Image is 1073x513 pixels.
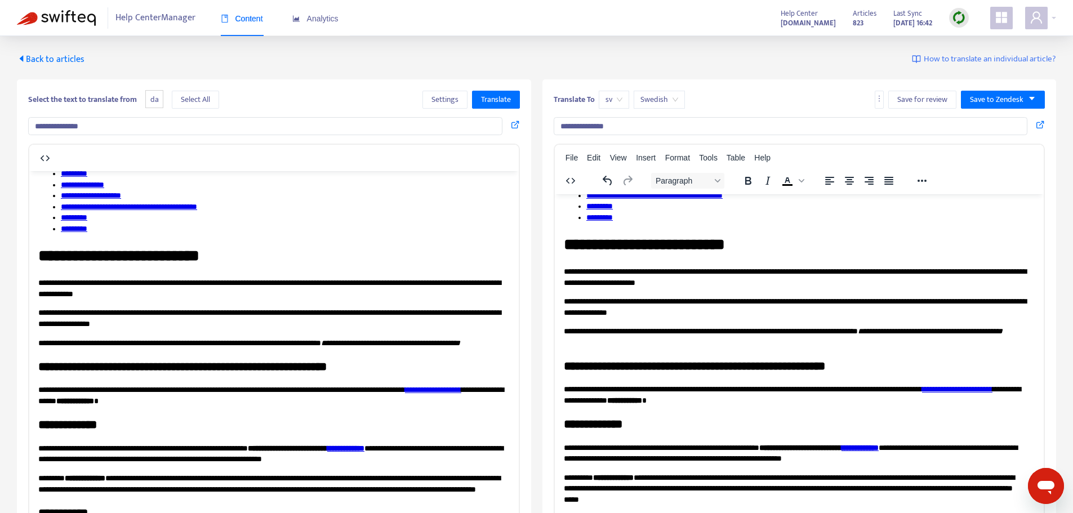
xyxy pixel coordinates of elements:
span: Analytics [292,14,339,23]
button: Settings [422,91,468,109]
span: Save to Zendesk [970,93,1023,106]
span: Save for review [897,93,947,106]
button: Undo [598,173,617,189]
span: Edit [587,153,600,162]
div: Text color Black [778,173,806,189]
span: more [875,95,883,102]
strong: [DATE] 16:42 [893,17,932,29]
img: Swifteq [17,10,96,26]
span: Insert [636,153,656,162]
strong: 823 [853,17,864,29]
a: [DOMAIN_NAME] [781,16,836,29]
span: View [610,153,627,162]
span: Format [665,153,690,162]
span: area-chart [292,15,300,23]
iframe: Knap til at åbne messaging-vindue [1028,468,1064,504]
button: Align right [860,173,879,189]
span: Swedish [640,91,678,108]
button: Justify [879,173,898,189]
button: Reveal or hide additional toolbar items [912,173,932,189]
span: user [1030,11,1043,24]
span: appstore [995,11,1008,24]
b: Select the text to translate from [28,93,137,106]
span: Paragraph [656,176,711,185]
button: Align left [820,173,839,189]
button: Save for review [888,91,956,109]
span: File [566,153,578,162]
span: book [221,15,229,23]
span: da [145,90,163,109]
span: caret-down [1028,95,1036,102]
strong: [DOMAIN_NAME] [781,17,836,29]
span: Tools [699,153,718,162]
span: Help Center [781,7,818,20]
span: Help Center Manager [115,7,195,29]
span: Content [221,14,263,23]
button: Save to Zendeskcaret-down [961,91,1045,109]
button: Select All [172,91,219,109]
img: image-link [912,55,921,64]
button: Align center [840,173,859,189]
span: Select All [181,93,210,106]
span: Back to articles [17,52,84,67]
button: Block Paragraph [651,173,724,189]
a: How to translate an individual article? [912,53,1056,66]
b: Translate To [554,93,595,106]
img: sync.dc5367851b00ba804db3.png [952,11,966,25]
span: Last Sync [893,7,922,20]
span: Settings [431,93,458,106]
span: Help [754,153,771,162]
button: Redo [618,173,637,189]
button: Translate [472,91,520,109]
span: Table [727,153,745,162]
span: caret-left [17,54,26,63]
button: more [875,91,884,109]
button: Bold [738,173,758,189]
span: Translate [481,93,511,106]
button: Italic [758,173,777,189]
span: sv [605,91,622,108]
img: 26491044283666 [9,377,18,386]
span: How to translate an individual article? [924,53,1056,66]
span: Articles [853,7,876,20]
